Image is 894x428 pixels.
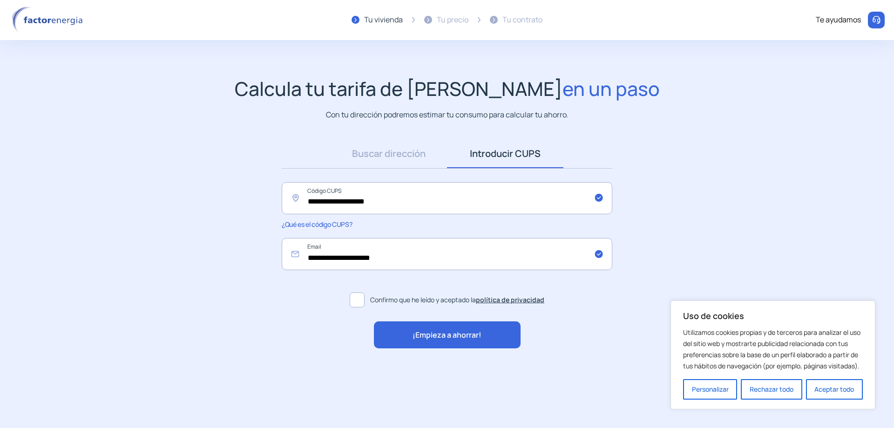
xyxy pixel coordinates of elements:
[683,379,737,400] button: Personalizar
[447,139,563,168] a: Introducir CUPS
[816,14,861,26] div: Te ayudamos
[683,327,863,372] p: Utilizamos cookies propias y de terceros para analizar el uso del sitio web y mostrarte publicida...
[872,15,881,25] img: llamar
[370,295,544,305] span: Confirmo que he leído y aceptado la
[670,300,875,409] div: Uso de cookies
[9,7,88,34] img: logo factor
[502,14,542,26] div: Tu contrato
[364,14,403,26] div: Tu vivienda
[282,220,352,229] span: ¿Qué es el código CUPS?
[437,14,468,26] div: Tu precio
[413,329,481,341] span: ¡Empieza a ahorrar!
[741,379,802,400] button: Rechazar todo
[683,310,863,321] p: Uso de cookies
[476,295,544,304] a: política de privacidad
[562,75,660,102] span: en un paso
[331,139,447,168] a: Buscar dirección
[326,109,569,121] p: Con tu dirección podremos estimar tu consumo para calcular tu ahorro.
[235,77,660,100] h1: Calcula tu tarifa de [PERSON_NAME]
[806,379,863,400] button: Aceptar todo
